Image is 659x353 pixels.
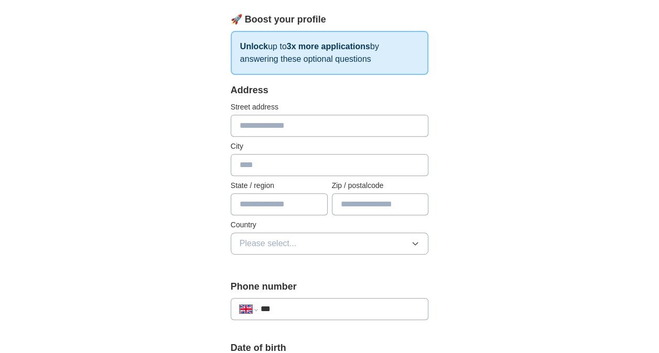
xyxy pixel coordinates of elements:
strong: 3x more applications [287,42,370,51]
label: Country [231,219,429,230]
p: up to by answering these optional questions [231,31,429,75]
button: Please select... [231,233,429,255]
label: Zip / postalcode [332,180,429,191]
span: Please select... [240,237,297,250]
div: 🚀 Boost your profile [231,13,429,27]
label: Phone number [231,280,429,294]
strong: Unlock [240,42,268,51]
label: State / region [231,180,328,191]
div: Address [231,83,429,97]
label: City [231,141,429,152]
label: Street address [231,102,429,113]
